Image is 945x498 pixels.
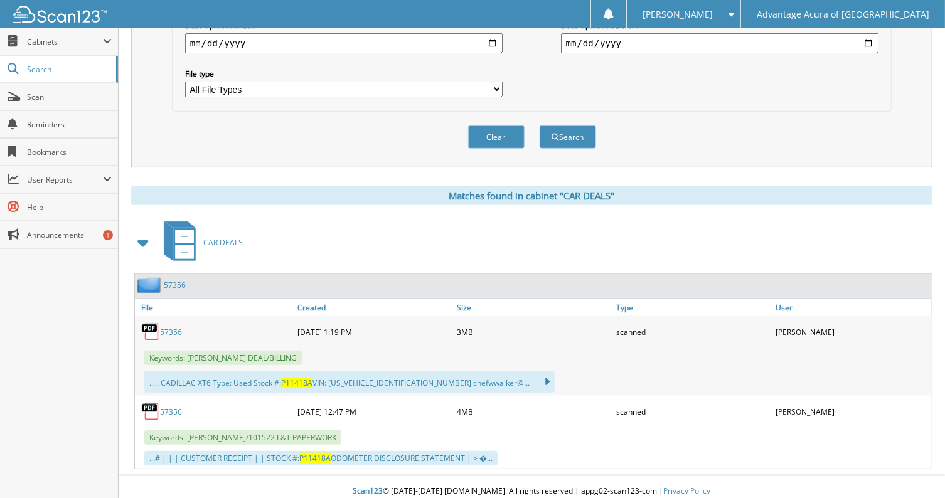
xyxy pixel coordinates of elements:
[613,319,772,344] div: scanned
[353,485,383,496] span: Scan123
[27,119,112,130] span: Reminders
[135,299,294,316] a: File
[27,202,112,213] span: Help
[103,230,113,240] div: 1
[137,277,164,293] img: folder2.png
[144,371,555,393] div: ..... CADILLAC XT6 Type: Used Stock #: VIN: [US_VEHICLE_IDENTIFICATION_NUMBER] chefwwalker@...
[27,174,103,185] span: User Reports
[772,319,932,344] div: [PERSON_NAME]
[294,299,454,316] a: Created
[643,11,713,18] span: [PERSON_NAME]
[27,64,110,75] span: Search
[454,299,613,316] a: Size
[27,147,112,157] span: Bookmarks
[613,399,772,424] div: scanned
[468,125,525,149] button: Clear
[882,438,945,498] iframe: Chat Widget
[772,299,932,316] a: User
[185,33,503,53] input: start
[144,430,341,445] span: Keywords: [PERSON_NAME]/101522 L&T PAPERWORK
[281,378,312,388] span: P11418A
[27,92,112,102] span: Scan
[164,280,186,290] a: 57356
[757,11,929,18] span: Advantage Acura of [GEOGRAPHIC_DATA]
[160,406,182,417] a: 57356
[299,453,331,464] span: P11418A
[144,451,498,465] div: ...# | | | CUSTOMER RECEIPT | | STOCK #: ODOMETER DISCLOSURE STATEMENT | > �...
[540,125,596,149] button: Search
[185,68,503,79] label: File type
[156,218,243,267] a: CAR DEALS
[160,327,182,337] a: 57356
[13,6,107,23] img: scan123-logo-white.svg
[294,399,454,424] div: [DATE] 12:47 PM
[141,322,160,341] img: PDF.png
[203,237,243,248] span: CAR DEALS
[561,33,878,53] input: end
[144,351,302,365] span: Keywords: [PERSON_NAME] DEAL/BILLING
[141,402,160,421] img: PDF.png
[131,186,932,205] div: Matches found in cabinet "CAR DEALS"
[613,299,772,316] a: Type
[664,485,711,496] a: Privacy Policy
[454,399,613,424] div: 4MB
[454,319,613,344] div: 3MB
[27,36,103,47] span: Cabinets
[27,230,112,240] span: Announcements
[294,319,454,344] div: [DATE] 1:19 PM
[772,399,932,424] div: [PERSON_NAME]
